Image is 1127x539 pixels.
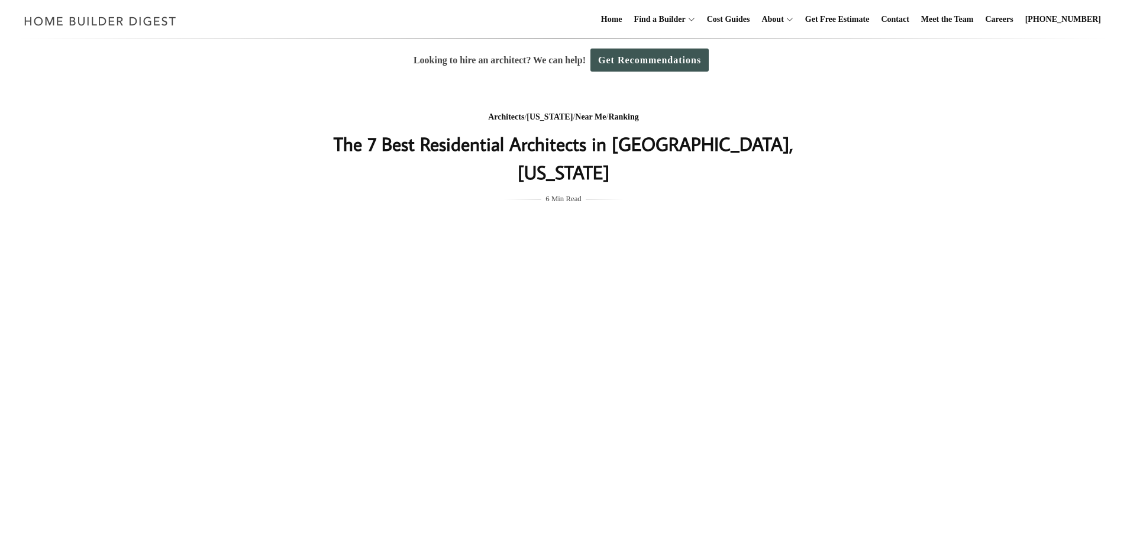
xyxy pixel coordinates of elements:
a: [PHONE_NUMBER] [1021,1,1106,38]
a: Cost Guides [702,1,755,38]
a: About [757,1,783,38]
a: Ranking [608,112,638,121]
a: [US_STATE] [527,112,573,121]
img: Home Builder Digest [19,9,182,33]
a: Get Free Estimate [800,1,874,38]
a: Meet the Team [916,1,979,38]
div: / / / [328,110,800,125]
a: Home [596,1,627,38]
a: Careers [981,1,1018,38]
a: Find a Builder [629,1,686,38]
h1: The 7 Best Residential Architects in [GEOGRAPHIC_DATA], [US_STATE] [328,130,800,186]
a: Get Recommendations [590,49,709,72]
a: Contact [876,1,913,38]
a: Near Me [575,112,606,121]
a: Architects [488,112,524,121]
span: 6 Min Read [545,192,581,205]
